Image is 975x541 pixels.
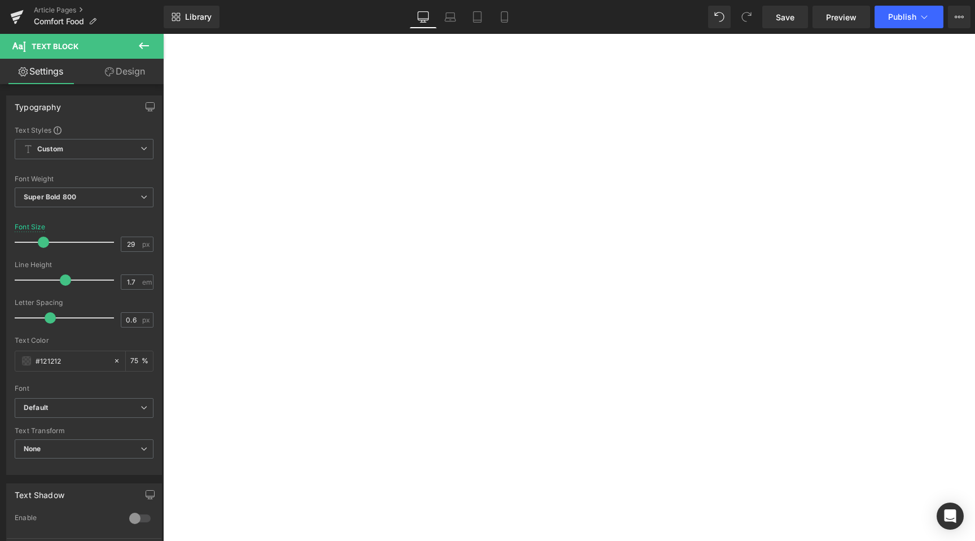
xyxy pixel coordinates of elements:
span: Save [776,11,794,23]
div: Text Color [15,337,153,344]
span: em [142,278,152,286]
span: Publish [888,12,916,21]
button: Publish [875,6,943,28]
button: Redo [735,6,758,28]
div: Font Weight [15,175,153,183]
button: Undo [708,6,731,28]
span: Text Block [32,42,78,51]
b: Super Bold 800 [24,193,76,201]
div: Font Size [15,223,46,231]
i: Default [24,403,48,413]
div: Font [15,385,153,392]
a: Mobile [491,6,518,28]
div: Text Transform [15,427,153,435]
div: Typography [15,96,61,112]
a: Laptop [437,6,464,28]
span: Preview [826,11,857,23]
div: Text Styles [15,125,153,134]
div: Text Shadow [15,484,64,500]
input: Color [36,355,108,367]
div: Line Height [15,261,153,269]
span: px [142,241,152,248]
div: % [126,351,153,371]
a: Article Pages [34,6,164,15]
div: Letter Spacing [15,299,153,307]
span: Library [185,12,212,22]
button: More [948,6,970,28]
a: Tablet [464,6,491,28]
b: None [24,444,41,453]
a: Desktop [410,6,437,28]
b: Custom [37,145,63,154]
span: Comfort Food [34,17,84,26]
a: New Library [164,6,219,28]
span: px [142,316,152,324]
div: Enable [15,513,118,525]
a: Design [84,59,166,84]
a: Preview [813,6,870,28]
div: Open Intercom Messenger [937,503,964,530]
